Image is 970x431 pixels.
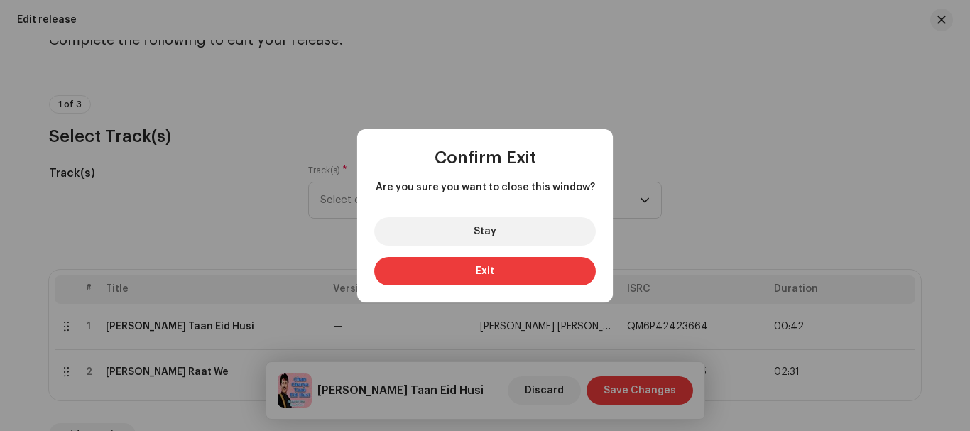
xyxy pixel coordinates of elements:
span: Confirm Exit [435,149,536,166]
button: Exit [374,257,596,285]
span: Stay [474,227,496,236]
span: Exit [476,266,494,276]
span: Are you sure you want to close this window? [374,180,596,195]
button: Stay [374,217,596,246]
